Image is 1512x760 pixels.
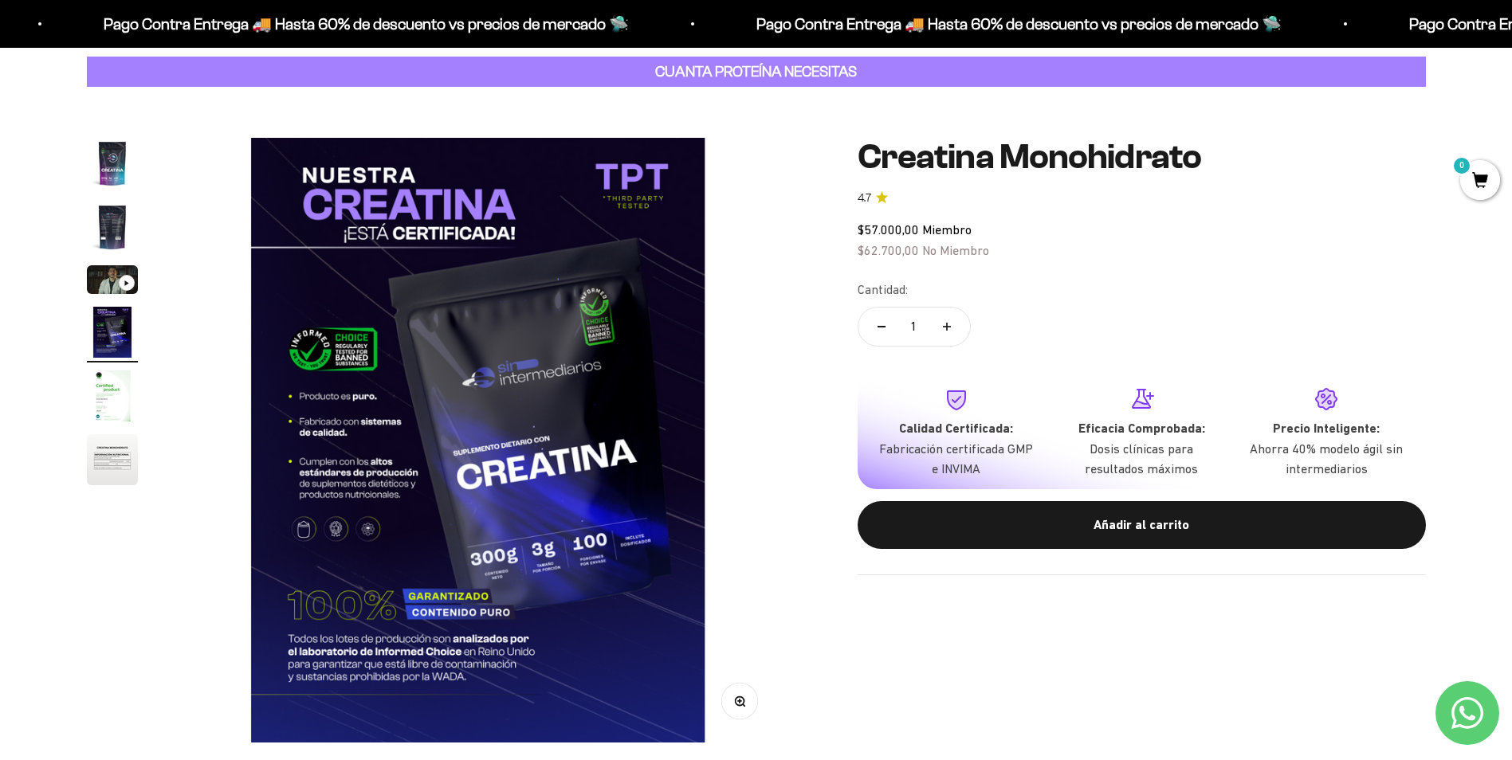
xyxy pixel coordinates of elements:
[858,243,919,257] span: $62.700,00
[87,265,138,299] button: Ir al artículo 3
[87,138,138,194] button: Ir al artículo 1
[1062,439,1221,480] p: Dosis clínicas para resultados máximos
[858,501,1426,549] button: Añadir al carrito
[922,243,989,257] span: No Miembro
[899,421,1013,436] strong: Calidad Certificada:
[877,439,1036,480] p: Fabricación certificada GMP e INVIMA
[87,370,138,426] button: Ir al artículo 5
[87,307,138,362] button: Ir al artículo 4
[87,434,138,485] img: Creatina Monohidrato
[260,275,330,302] button: Enviar
[19,175,330,203] div: Certificaciones de calidad
[858,190,871,207] span: 4.7
[858,222,919,237] span: $57.000,00
[175,138,780,742] img: Creatina Monohidrato
[87,434,138,490] button: Ir al artículo 6
[1247,439,1406,480] p: Ahorra 40% modelo ágil sin intermediarios
[19,207,330,235] div: Comparativa con otros productos similares
[858,190,1426,207] a: 4.74.7 de 5.0 estrellas
[890,515,1394,535] div: Añadir al carrito
[74,11,599,37] p: Pago Contra Entrega 🚚 Hasta 60% de descuento vs precios de mercado 🛸
[922,222,972,237] span: Miembro
[19,25,330,98] p: Para decidirte a comprar este suplemento, ¿qué información específica sobre su pureza, origen o c...
[53,240,328,266] input: Otra (por favor especifica)
[19,112,330,139] div: Detalles sobre ingredientes "limpios"
[87,307,138,358] img: Creatina Monohidrato
[87,202,138,257] button: Ir al artículo 2
[1452,156,1471,175] mark: 0
[1273,421,1380,436] strong: Precio Inteligente:
[858,138,1426,176] h1: Creatina Monohidrato
[19,143,330,171] div: País de origen de ingredientes
[655,63,857,80] strong: CUANTA PROTEÍNA NECESITAS
[261,275,328,302] span: Enviar
[87,370,138,421] img: Creatina Monohidrato
[858,280,908,300] label: Cantidad:
[87,138,138,189] img: Creatina Monohidrato
[1460,173,1500,190] a: 0
[924,308,970,346] button: Aumentar cantidad
[87,202,138,253] img: Creatina Monohidrato
[1078,421,1205,436] strong: Eficacia Comprobada:
[858,308,905,346] button: Reducir cantidad
[727,11,1252,37] p: Pago Contra Entrega 🚚 Hasta 60% de descuento vs precios de mercado 🛸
